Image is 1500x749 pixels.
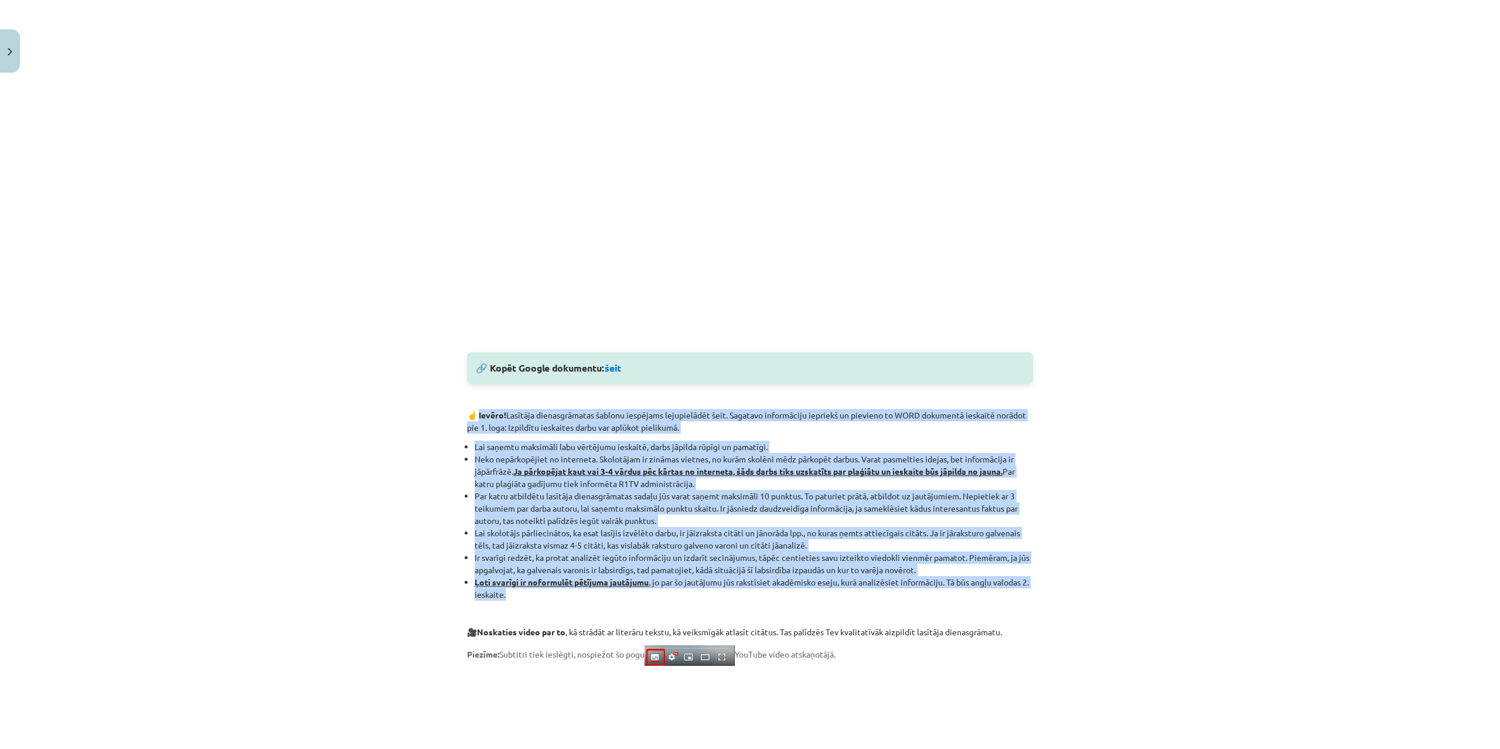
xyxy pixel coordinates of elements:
[467,626,1033,638] p: 🎥 , kā strādāt ar literāru tekstu, kā veiksmīgāk atlasīt citātus. Tas palīdzēs Tev kvalitatīvāk a...
[475,551,1033,576] li: Ir svarīgi redzēt, ka protat analizēt iegūto informāciju un izdarīt secinājumus, tāpēc centieties...
[475,577,649,587] strong: Ļoti svarīgi ir noformulēt pētījuma jautājumu
[475,453,1033,490] li: Neko nepārkopējiet no interneta. Skolotājam ir zināmas vietnes, no kurām skolēni mēdz pārkopēt da...
[477,627,565,637] strong: Noskaties video par to
[513,466,1003,476] strong: Ja pārkopējat kaut vai 3-4 vārdus pēc kārtas no interneta, šāds darbs tiks uzskatīts par plaģiātu...
[467,352,1033,384] div: 🔗 Kopēt Google dokumentu:
[475,490,1033,527] li: Par katru atbildētu lasītāja dienasgrāmatas sadaļu jūs varat saņemt maksimāli 10 punktus. To patu...
[475,576,1033,601] li: , jo par šo jautājumu jūs rakstīsiet akadēmisko eseju, kurā analizēsiet informāciju. Tā būs angļu...
[8,48,12,56] img: icon-close-lesson-0947bae3869378f0d4975bcd49f059093ad1ed9edebbc8119c70593378902aed.svg
[475,527,1033,551] li: Lai skolotājs pārliecinātos, ka esat lasījis izvēlēto darbu, ir jāizraksta citāti un jānorāda lpp...
[467,409,1033,434] p: Lasītāja dienasgrāmatas šablonu iespējams lejupielādēt šeit. Sagatavo informāciju iepriekš un pie...
[605,362,621,374] a: šeit
[475,441,1033,453] li: Lai saņemtu maksimāli labu vērtējumu ieskaitē, darbs jāpilda rūpīgi un pamatīgi.
[467,649,499,659] strong: Piezīme:
[467,410,506,420] strong: ☝️ Ievēro!
[467,649,836,659] span: Subtitri tiek ieslēgti, nospiežot šo pogu YouTube video atskaņotājā.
